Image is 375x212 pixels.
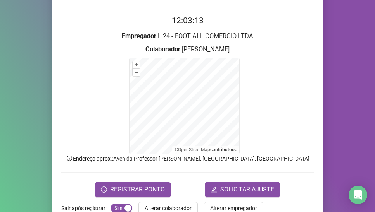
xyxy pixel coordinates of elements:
[178,147,210,152] a: OpenStreetMap
[133,69,140,76] button: –
[211,186,217,193] span: edit
[205,182,280,197] button: editSOLICITAR AJUSTE
[145,46,180,53] strong: Colaborador
[122,32,156,40] strong: Empregador
[110,185,165,194] span: REGISTRAR PONTO
[101,186,107,193] span: clock-circle
[220,185,274,194] span: SOLICITAR AJUSTE
[61,44,314,55] h3: : [PERSON_NAME]
[175,147,237,152] li: © contributors.
[61,154,314,163] p: Endereço aprox. : Avenida Professor [PERSON_NAME], [GEOGRAPHIC_DATA], [GEOGRAPHIC_DATA]
[133,61,140,68] button: +
[95,182,171,197] button: REGISTRAR PONTO
[66,155,73,162] span: info-circle
[349,186,367,204] div: Open Intercom Messenger
[61,31,314,41] h3: : L 24 - FOOT ALL COMERCIO LTDA
[172,16,204,25] time: 12:03:13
